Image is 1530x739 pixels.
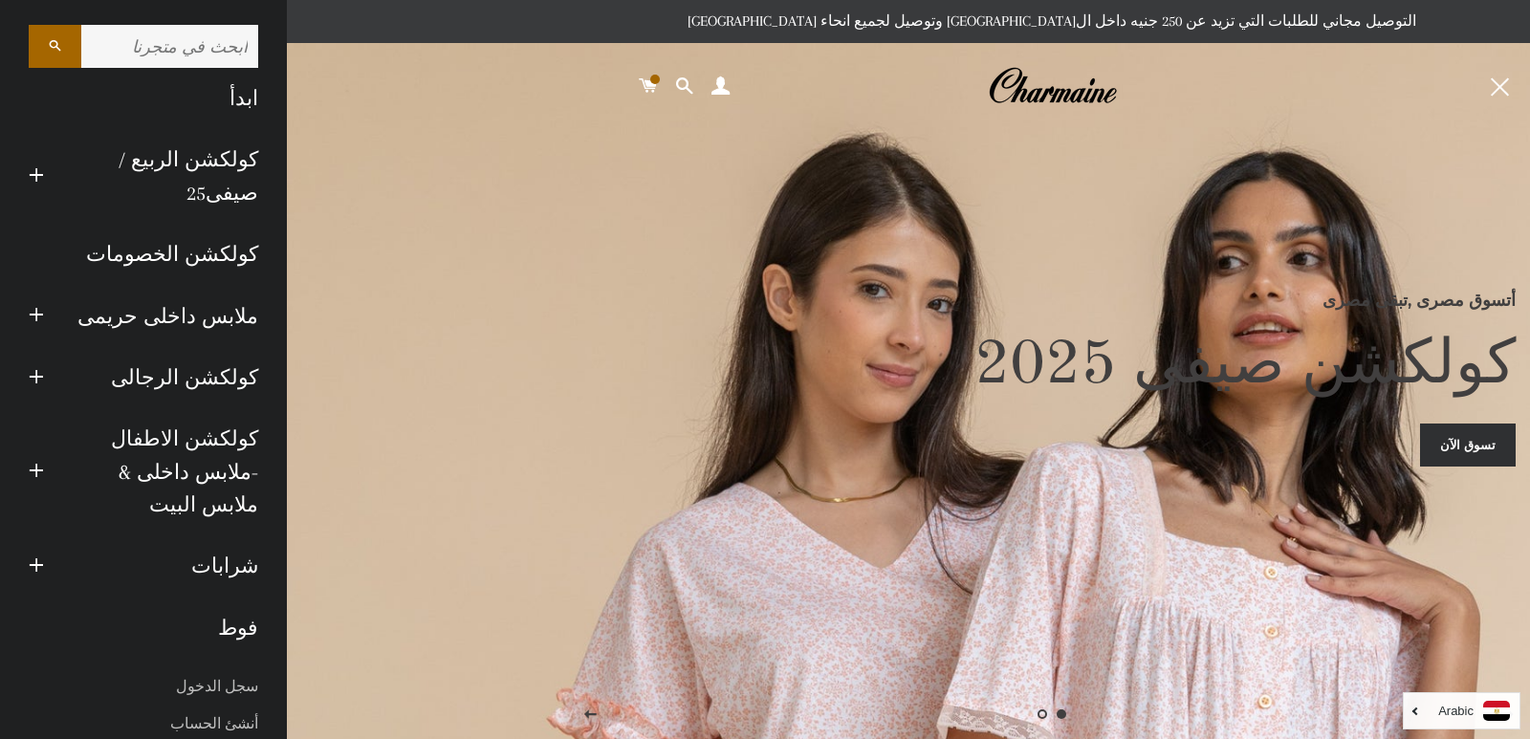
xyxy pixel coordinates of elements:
a: ملابس داخلى حريمى [58,286,273,347]
a: Arabic [1413,701,1510,721]
a: شرابات [58,535,273,597]
a: سجل الدخول [14,668,273,706]
img: Charmaine Egypt [988,65,1117,107]
a: تحميل الصور 2 [1033,705,1052,724]
h2: كولكشن صيفى 2025 [588,328,1517,404]
input: ابحث في متجرنا [81,25,258,68]
a: كولكشن الخصومات [14,224,273,285]
a: كولكشن الاطفال -ملابس داخلى & ملابس البيت [58,408,273,535]
a: تسوق الآن [1420,424,1516,466]
i: Arabic [1438,705,1474,717]
a: الصفحه 1current [1052,705,1071,724]
button: الصفحه السابقة [567,691,615,739]
a: فوط [14,598,273,659]
a: كولكشن الربيع / صيفى25 [58,129,273,224]
a: كولكشن الرجالى [58,347,273,408]
p: أتسوق مصرى ,تبقى مصرى [588,287,1517,314]
a: ابدأ [14,68,273,129]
